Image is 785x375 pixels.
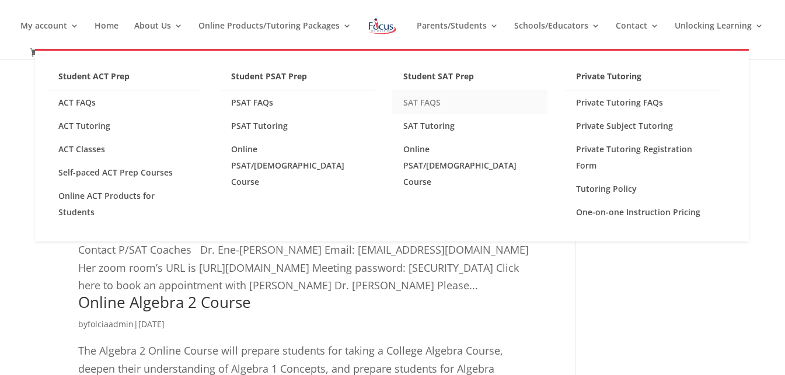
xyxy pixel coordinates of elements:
[392,68,547,91] a: Student SAT Prep
[47,114,202,138] a: ACT Tutoring
[47,91,202,114] a: ACT FAQs
[417,22,498,49] a: Parents/Students
[564,68,720,91] a: Private Tutoring
[47,184,202,224] a: Online ACT Products for Students
[47,138,202,161] a: ACT Classes
[134,22,183,49] a: About Us
[219,114,375,138] a: PSAT Tutoring
[198,22,351,49] a: Online Products/Tutoring Packages
[564,177,720,201] a: Tutoring Policy
[564,91,720,114] a: Private Tutoring FAQs
[219,91,375,114] a: PSAT FAQs
[675,22,763,49] a: Unlocking Learning
[219,68,375,91] a: Student PSAT Prep
[20,22,79,49] a: My account
[219,138,375,194] a: Online PSAT/[DEMOGRAPHIC_DATA] Course
[392,114,547,138] a: SAT Tutoring
[139,318,165,330] span: [DATE]
[392,91,547,114] a: SAT FAQS
[95,22,118,49] a: Home
[79,193,541,294] article: Contact P/SAT Coaches Dr. Ene-[PERSON_NAME] Email: [EMAIL_ADDRESS][DOMAIN_NAME] Her zoom room’s U...
[367,16,397,37] img: Focus on Learning
[88,318,134,330] a: folciaadmin
[392,138,547,194] a: Online PSAT/[DEMOGRAPHIC_DATA] Course
[616,22,659,49] a: Contact
[79,292,252,313] a: Online Algebra 2 Course
[564,114,720,138] a: Private Subject Tutoring
[514,22,600,49] a: Schools/Educators
[79,316,541,342] p: by |
[564,138,720,177] a: Private Tutoring Registration Form
[47,68,202,91] a: Student ACT Prep
[47,161,202,184] a: Self-paced ACT Prep Courses
[564,201,720,224] a: One-on-one Instruction Pricing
